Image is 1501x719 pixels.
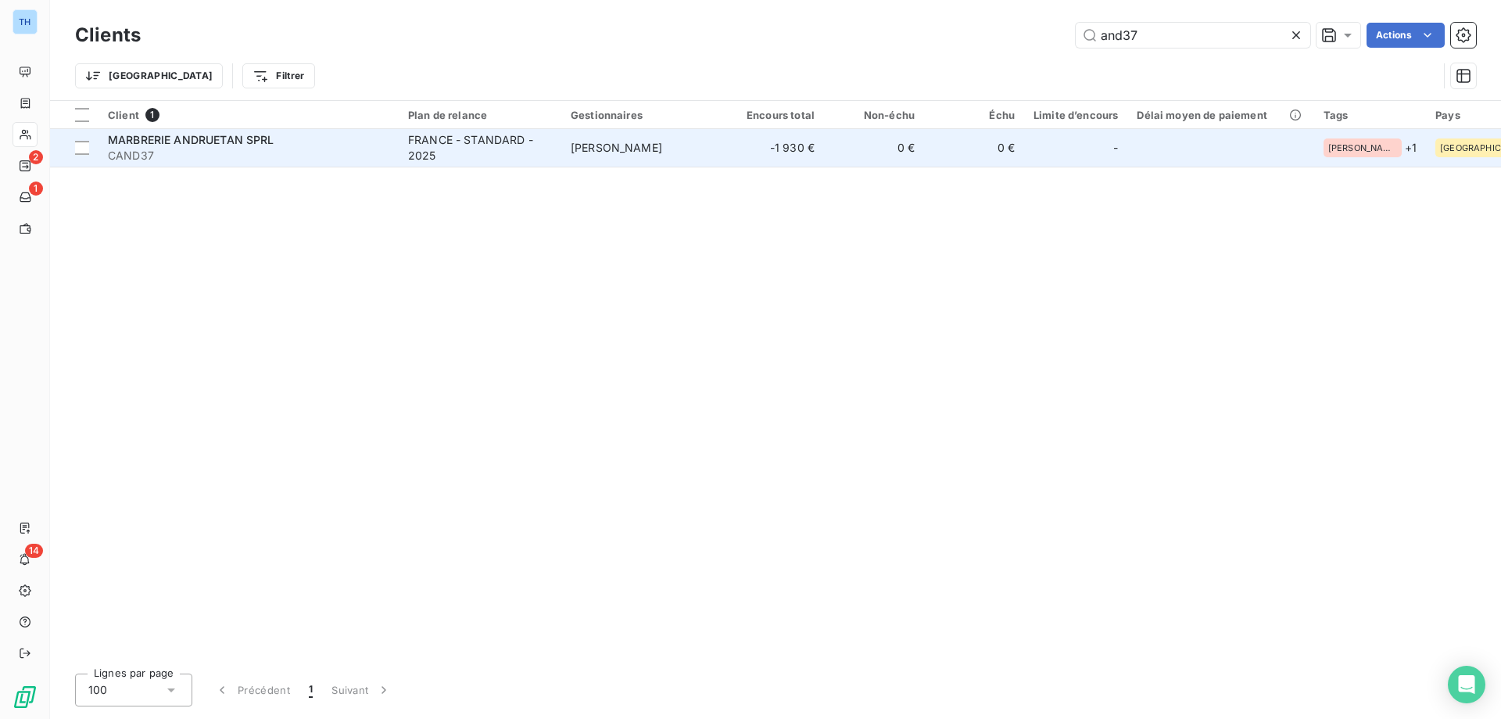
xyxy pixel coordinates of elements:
span: [PERSON_NAME] [571,141,662,154]
div: Échu [933,109,1015,121]
span: 1 [29,182,43,196]
div: Non-échu [833,109,915,121]
button: Suivant [322,674,401,706]
span: MARBRERIE ANDRUETAN SPRL [108,133,274,146]
td: -1 930 € [724,129,824,167]
span: 1 [145,108,159,122]
div: Limite d’encours [1034,109,1118,121]
span: 14 [25,544,43,558]
h3: Clients [75,21,141,49]
button: 1 [299,674,322,706]
div: Plan de relance [408,109,552,121]
td: 0 € [924,129,1024,167]
img: Logo LeanPay [13,685,38,710]
span: Client [108,109,139,121]
button: Précédent [205,674,299,706]
td: 0 € [824,129,924,167]
span: - [1113,140,1118,156]
button: [GEOGRAPHIC_DATA] [75,63,223,88]
input: Rechercher [1076,23,1310,48]
button: Actions [1367,23,1445,48]
button: Filtrer [242,63,314,88]
div: Délai moyen de paiement [1137,109,1304,121]
span: CAND37 [108,148,389,164]
span: + 1 [1405,139,1417,156]
div: FRANCE - STANDARD - 2025 [408,132,552,164]
span: 100 [88,682,107,698]
span: [PERSON_NAME] [1328,143,1397,153]
div: TH [13,9,38,34]
span: 2 [29,150,43,164]
div: Open Intercom Messenger [1448,666,1485,703]
div: Encours total [733,109,815,121]
span: 1 [309,682,313,698]
div: Gestionnaires [571,109,715,121]
div: Tags [1324,109,1417,121]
